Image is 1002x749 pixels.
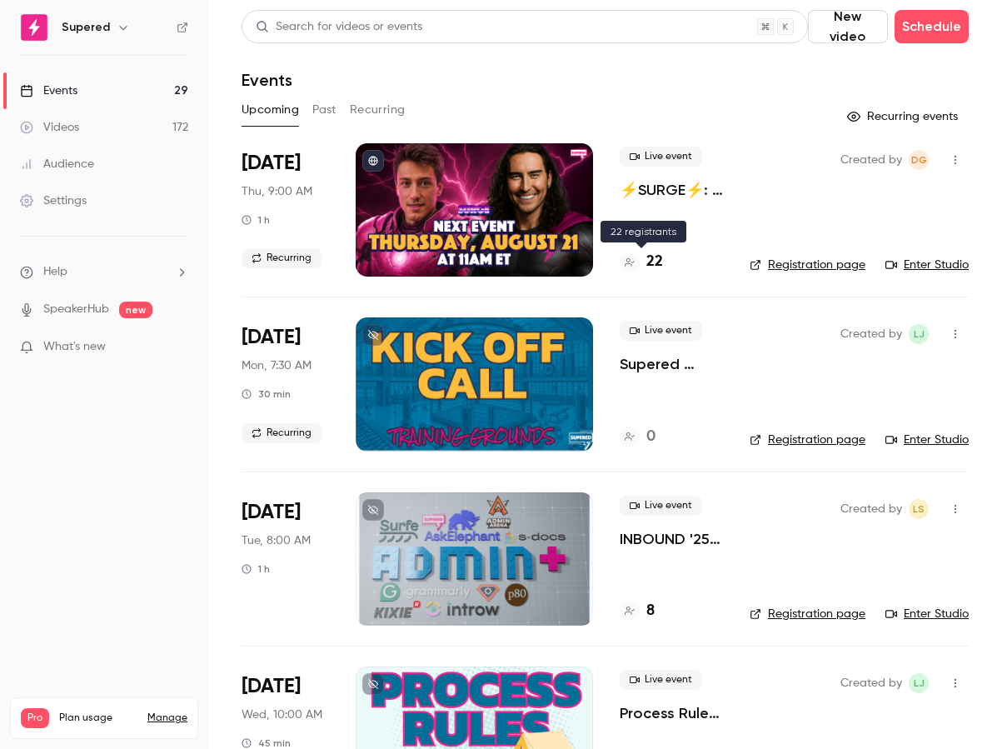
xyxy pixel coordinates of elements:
span: Pro [21,708,49,728]
a: Enter Studio [885,257,969,273]
span: [DATE] [242,673,301,700]
li: help-dropdown-opener [20,263,188,281]
span: D'Ana Guiloff [909,150,929,170]
button: go back [11,7,42,38]
span: new [119,302,152,318]
a: Registration page [750,257,865,273]
div: Settings [20,192,87,209]
span: Lindsey Smith [909,499,929,519]
span: What's new [43,338,106,356]
a: Manage [147,712,187,725]
button: Schedule [895,10,969,43]
span: Help [43,263,67,281]
h1: Events [242,70,292,90]
span: Live event [620,147,702,167]
div: 1 h [242,562,270,576]
span: Mon, 7:30 AM [242,357,312,374]
div: Videos [20,119,79,136]
div: Events [20,82,77,99]
textarea: Message… [14,511,319,539]
button: Recurring events [840,103,969,130]
div: Audience [20,156,94,172]
button: Past [312,97,336,123]
span: [DATE] [242,150,301,177]
span: Live event [620,670,702,690]
span: Tue, 8:00 AM [242,532,311,549]
h1: Contrast [127,8,184,21]
button: Home [261,7,292,38]
iframe: Noticeable Trigger [168,340,188,355]
span: Created by [840,324,902,344]
a: 22 [620,251,663,273]
span: [DATE] [242,499,301,526]
a: Registration page [750,606,865,622]
a: ⚡️SURGE⚡️: How to Launch a Partner Portal On Top of HubSpot w/Introw [620,180,723,200]
div: Aug 21 Thu, 11:00 AM (America/New York) [242,143,329,277]
div: Aug 25 Mon, 9:30 AM (America/New York) [242,317,329,451]
div: Aug 26 Tue, 8:00 AM (America/Denver) [242,492,329,626]
button: Emoji picker [26,546,39,559]
span: Created by [840,150,902,170]
span: Recurring [242,423,322,443]
span: Created by [840,499,902,519]
h4: 22 [646,251,663,273]
span: Thu, 9:00 AM [242,183,312,200]
span: Plan usage [59,712,137,725]
span: LJ [914,673,925,693]
img: Supered [21,14,47,41]
span: Live event [620,321,702,341]
span: Lindsay John [909,673,929,693]
p: A few minutes [141,21,218,37]
span: Wed, 10:00 AM [242,707,322,723]
span: DG [911,150,927,170]
a: INBOUND '25: We 💖 Admin+ Know Before You Go [620,529,723,549]
span: Created by [840,673,902,693]
img: Profile image for Maxim [47,9,74,36]
div: 30 min [242,387,291,401]
a: 0 [620,426,656,448]
button: Upload attachment [79,546,92,559]
span: Lindsay John [909,324,929,344]
a: SpeakerHub [43,301,109,318]
span: LJ [914,324,925,344]
h4: 8 [646,600,655,622]
span: [DATE] [242,324,301,351]
div: 1 h [242,213,270,227]
a: Process Rules Camp 🏕️ [620,703,723,723]
img: Profile image for Luuk [94,9,121,36]
img: Profile image for Salim [71,9,97,36]
h4: 0 [646,426,656,448]
a: 8 [620,600,655,622]
button: Send a message… [286,539,312,566]
div: Search for videos or events [256,18,422,36]
a: Enter Studio [885,606,969,622]
a: Enter Studio [885,432,969,448]
span: Recurring [242,248,322,268]
button: Upcoming [242,97,299,123]
button: Gif picker [52,546,66,559]
button: Recurring [350,97,406,123]
span: LS [913,499,925,519]
a: Registration page [750,432,865,448]
div: Close [292,7,322,37]
h6: Supered [62,19,110,36]
button: New video [808,10,888,43]
span: Live event [620,496,702,516]
a: Supered Operator Certification ⚡️via⚡️ Training Grounds: Kickoff Call [620,354,723,374]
